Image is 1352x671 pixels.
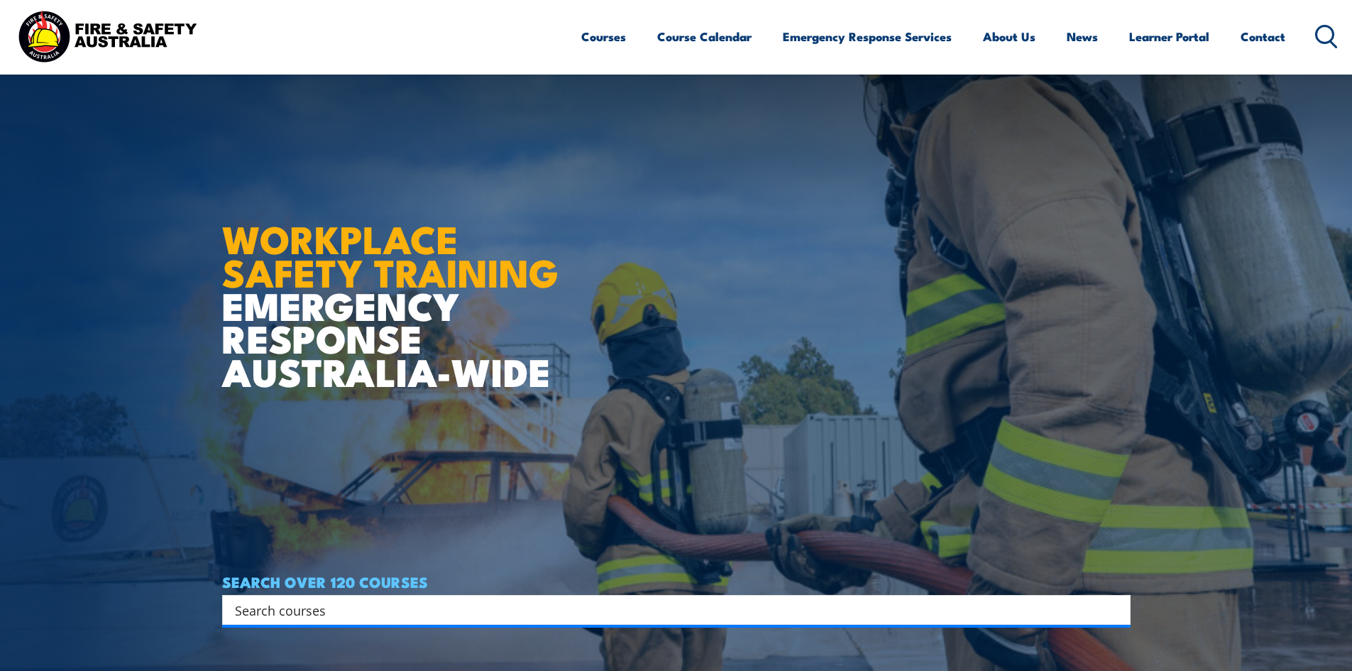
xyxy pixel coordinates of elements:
a: News [1067,18,1098,55]
h4: SEARCH OVER 120 COURSES [222,574,1131,589]
button: Search magnifier button [1106,600,1126,620]
input: Search input [235,599,1099,621]
a: Learner Portal [1129,18,1209,55]
a: About Us [983,18,1035,55]
a: Courses [581,18,626,55]
strong: WORKPLACE SAFETY TRAINING [222,208,559,300]
a: Emergency Response Services [783,18,952,55]
h1: EMERGENCY RESPONSE AUSTRALIA-WIDE [222,186,569,388]
a: Course Calendar [657,18,752,55]
a: Contact [1241,18,1285,55]
form: Search form [238,600,1102,620]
